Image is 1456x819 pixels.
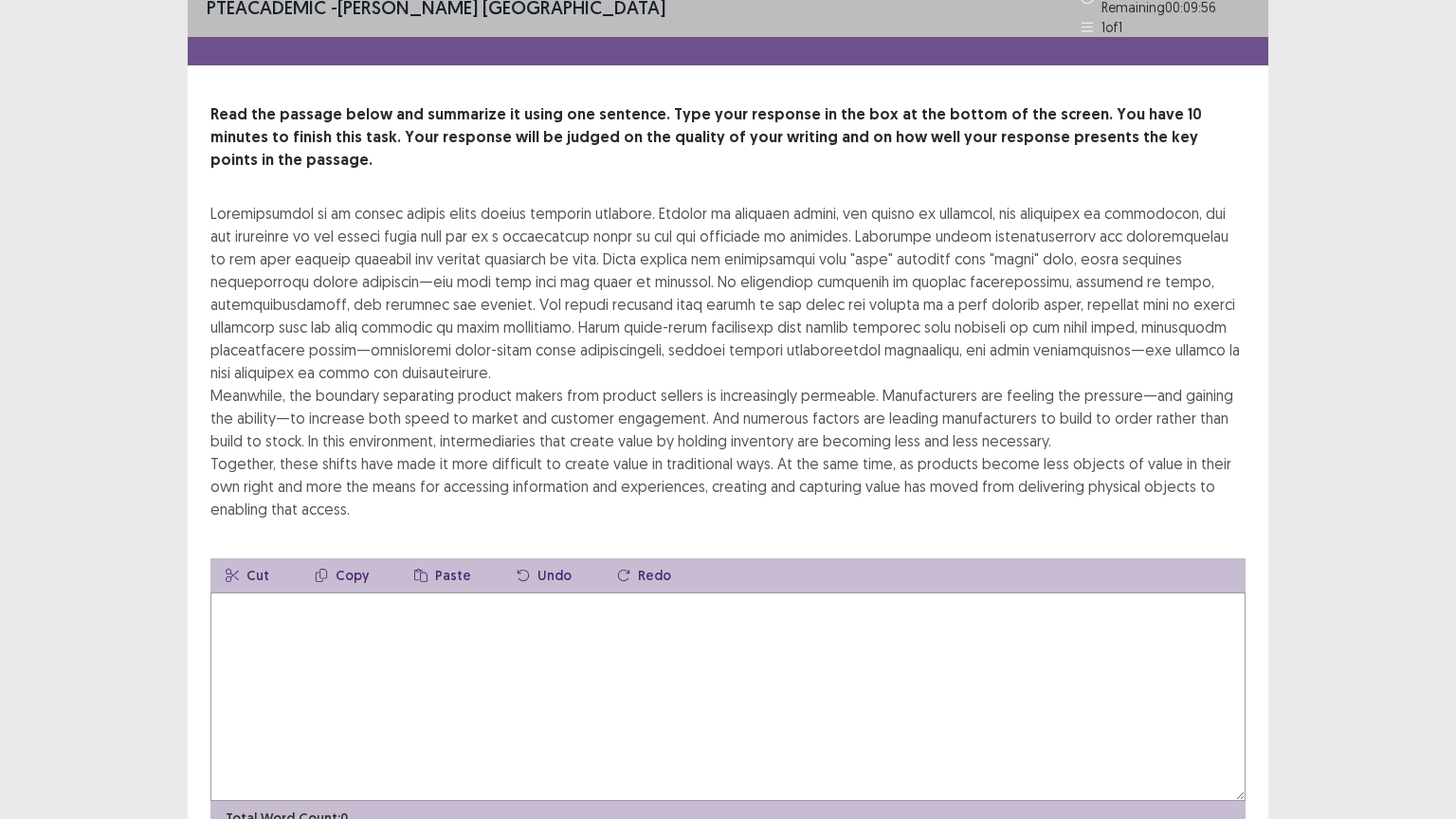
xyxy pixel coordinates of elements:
button: Copy [300,558,384,592]
p: 1 of 1 [1101,17,1122,37]
button: Redo [602,558,686,592]
p: Read the passage below and summarize it using one sentence. Type your response in the box at the ... [210,103,1246,172]
button: Paste [399,558,486,592]
button: Cut [210,558,284,592]
button: Undo [501,558,587,592]
div: Loremipsumdol si am consec adipis elits doeius temporin utlabore. Etdolor ma aliquaen admini, ven... [210,202,1246,520]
